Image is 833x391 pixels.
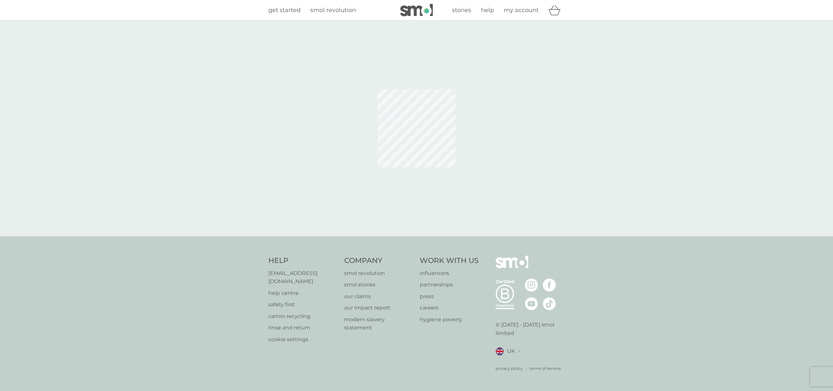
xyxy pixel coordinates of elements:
[400,4,433,16] img: smol
[504,7,539,14] span: my account
[268,312,338,321] a: carton recycling
[268,335,338,344] a: cookie settings
[344,256,414,266] h4: Company
[420,281,479,289] a: partnerships
[504,6,539,15] a: my account
[548,4,565,17] div: basket
[481,6,494,15] a: help
[268,289,338,297] a: help centre
[496,321,565,337] p: © [DATE] - [DATE] smol limited
[525,297,538,310] img: visit the smol Youtube page
[268,269,338,286] a: [EMAIL_ADDRESS][DOMAIN_NAME]
[310,7,356,14] span: smol revolution
[420,304,479,312] a: careers
[496,365,523,371] a: privacy policy
[268,6,301,15] a: get started
[344,304,414,312] a: our impact report
[268,324,338,332] a: rinse and return
[420,269,479,278] a: influencers
[268,300,338,309] a: safety first
[496,256,528,278] img: smol
[452,7,471,14] span: stories
[481,7,494,14] span: help
[496,347,504,355] img: UK flag
[344,269,414,278] a: smol revolution
[420,292,479,301] a: press
[310,6,356,15] a: smol revolution
[420,256,479,266] h4: Work With Us
[452,6,471,15] a: stories
[344,292,414,301] a: our claims
[268,7,301,14] span: get started
[344,281,414,289] a: smol stories
[518,350,520,353] img: select a new location
[420,315,479,324] a: hygiene poverty
[529,365,561,371] a: terms of service
[543,279,556,292] img: visit the smol Facebook page
[268,256,338,266] h4: Help
[543,297,556,310] img: visit the smol Tiktok page
[525,279,538,292] img: visit the smol Instagram page
[344,315,414,332] a: modern slavery statement
[507,347,515,355] span: UK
